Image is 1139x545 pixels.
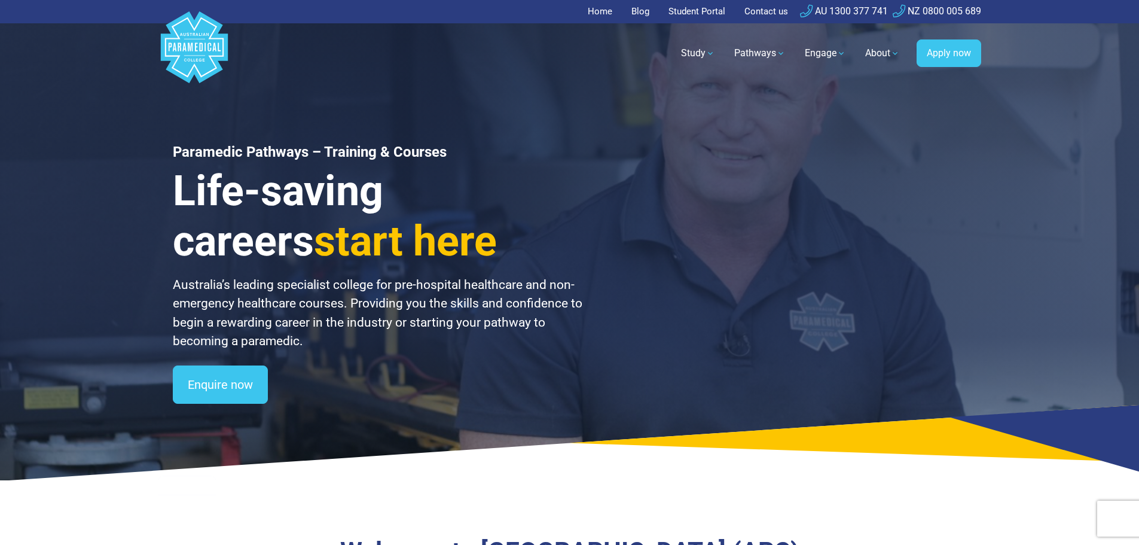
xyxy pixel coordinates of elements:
[800,5,888,17] a: AU 1300 377 741
[858,36,907,70] a: About
[158,23,230,84] a: Australian Paramedical College
[173,366,268,404] a: Enquire now
[173,276,584,351] p: Australia’s leading specialist college for pre-hospital healthcare and non-emergency healthcare c...
[674,36,722,70] a: Study
[727,36,793,70] a: Pathways
[893,5,981,17] a: NZ 0800 005 689
[314,217,497,266] span: start here
[798,36,853,70] a: Engage
[173,166,584,266] h3: Life-saving careers
[173,144,584,161] h1: Paramedic Pathways – Training & Courses
[917,39,981,67] a: Apply now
